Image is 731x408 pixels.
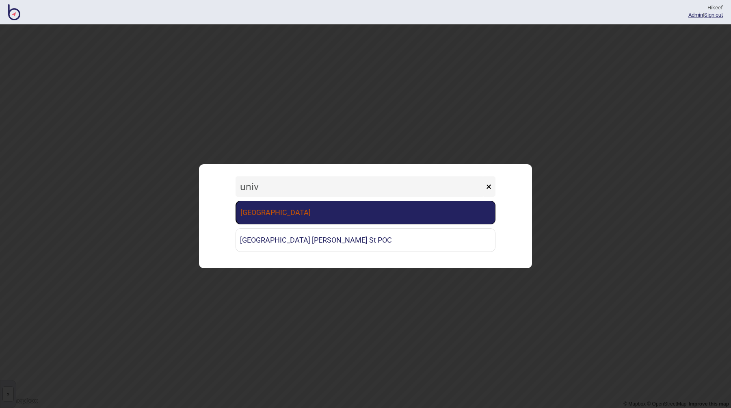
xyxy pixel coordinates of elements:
input: Search locations by tag + name [236,176,484,197]
a: [GEOGRAPHIC_DATA] [PERSON_NAME] St POC [236,228,495,252]
a: [GEOGRAPHIC_DATA] [236,201,495,224]
span: | [688,12,704,18]
button: Sign out [704,12,723,18]
button: × [482,176,495,197]
div: Hi keef [688,4,723,11]
img: BindiMaps CMS [8,4,20,20]
a: Admin [688,12,703,18]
